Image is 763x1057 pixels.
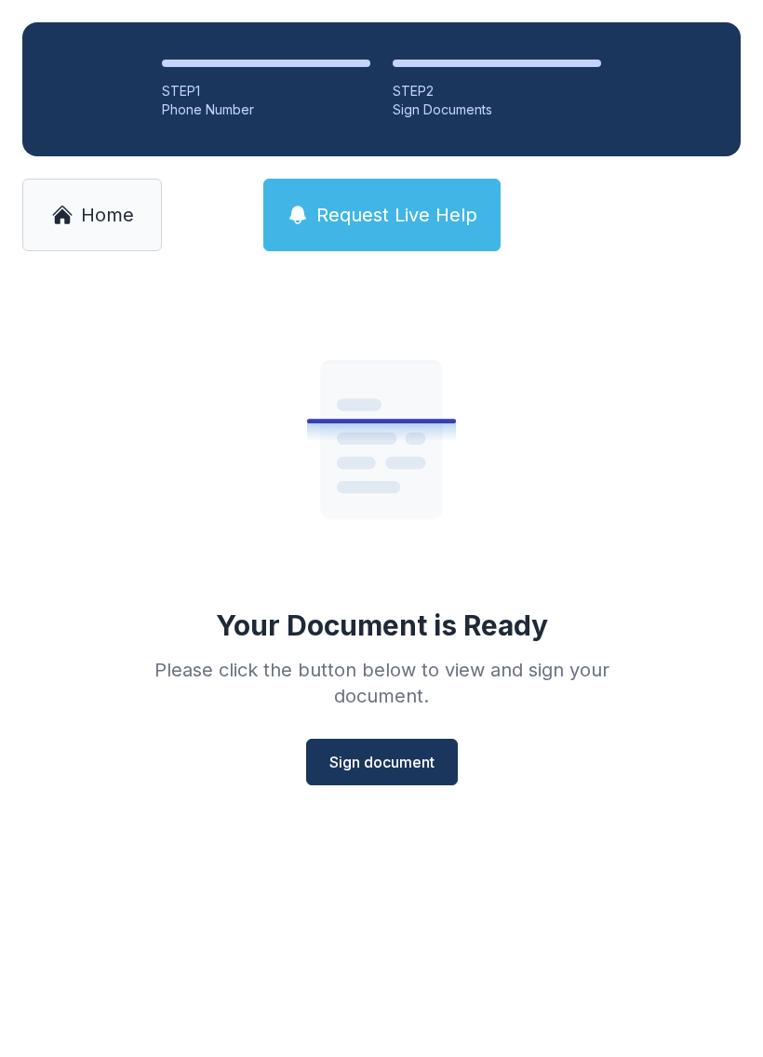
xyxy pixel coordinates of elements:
span: Request Live Help [316,202,477,228]
span: Sign document [329,751,435,773]
div: STEP 2 [393,82,601,100]
div: Please click the button below to view and sign your document. [114,657,649,709]
div: Sign Documents [393,100,601,119]
span: Home [81,202,134,228]
div: Your Document is Ready [216,609,548,642]
div: STEP 1 [162,82,370,100]
div: Phone Number [162,100,370,119]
